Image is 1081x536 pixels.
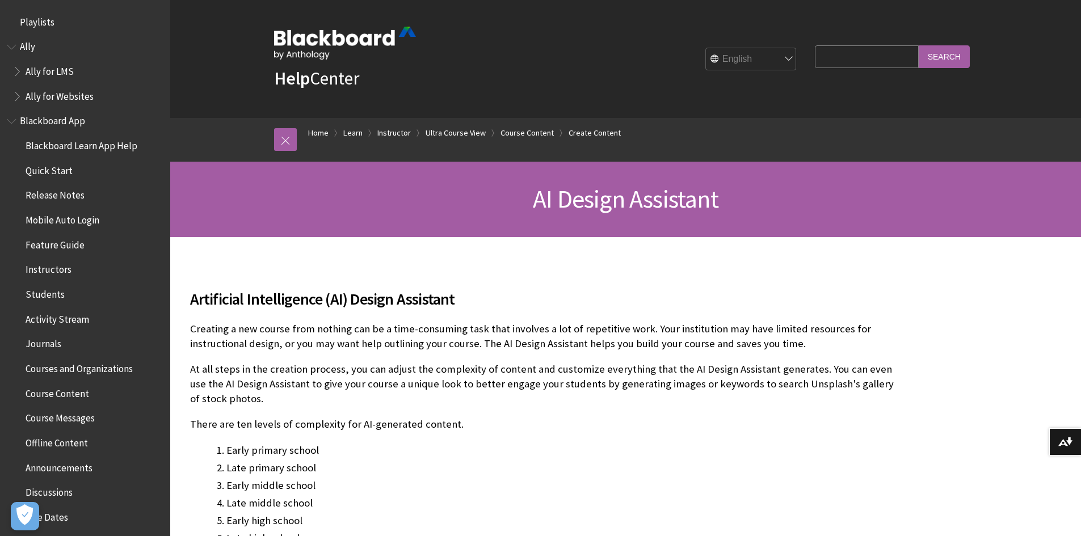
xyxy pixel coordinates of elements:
li: Early high school [226,513,894,529]
li: Late primary school [226,460,894,476]
nav: Book outline for Anthology Ally Help [7,37,163,106]
span: Offline Content [26,433,88,449]
li: Late middle school [226,495,894,511]
span: Discussions [26,483,73,498]
span: Quick Start [26,161,73,176]
span: Announcements [26,458,92,474]
p: At all steps in the creation process, you can adjust the complexity of content and customize ever... [190,362,894,407]
span: Ally for Websites [26,87,94,102]
span: Course Messages [26,409,95,424]
span: Course Content [26,384,89,399]
p: There are ten levels of complexity for AI-generated content. [190,417,894,432]
span: Artificial Intelligence (AI) Design Assistant [190,287,894,311]
span: Ally for LMS [26,62,74,77]
a: HelpCenter [274,67,359,90]
span: Instructors [26,260,71,276]
strong: Help [274,67,310,90]
a: Home [308,126,329,140]
input: Search [919,45,970,67]
span: Students [26,285,65,300]
a: Instructor [377,126,411,140]
span: Journals [26,335,61,350]
a: Ultra Course View [426,126,486,140]
nav: Book outline for Playlists [7,12,163,32]
p: Creating a new course from nothing can be a time-consuming task that involves a lot of repetitive... [190,322,894,351]
img: Blackboard by Anthology [274,27,416,60]
li: Early primary school [226,442,894,458]
span: Ally [20,37,35,53]
span: Activity Stream [26,310,89,325]
span: Blackboard App [20,112,85,127]
span: Release Notes [26,186,85,201]
span: Courses and Organizations [26,359,133,374]
a: Course Content [500,126,554,140]
span: Feature Guide [26,235,85,251]
span: Blackboard Learn App Help [26,136,137,151]
span: Playlists [20,12,54,28]
span: AI Design Assistant [533,183,718,214]
button: Open Preferences [11,502,39,530]
select: Site Language Selector [706,48,797,71]
li: Early middle school [226,478,894,493]
a: Create Content [569,126,621,140]
a: Learn [343,126,363,140]
span: Mobile Auto Login [26,210,99,226]
span: Due Dates [26,508,68,523]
